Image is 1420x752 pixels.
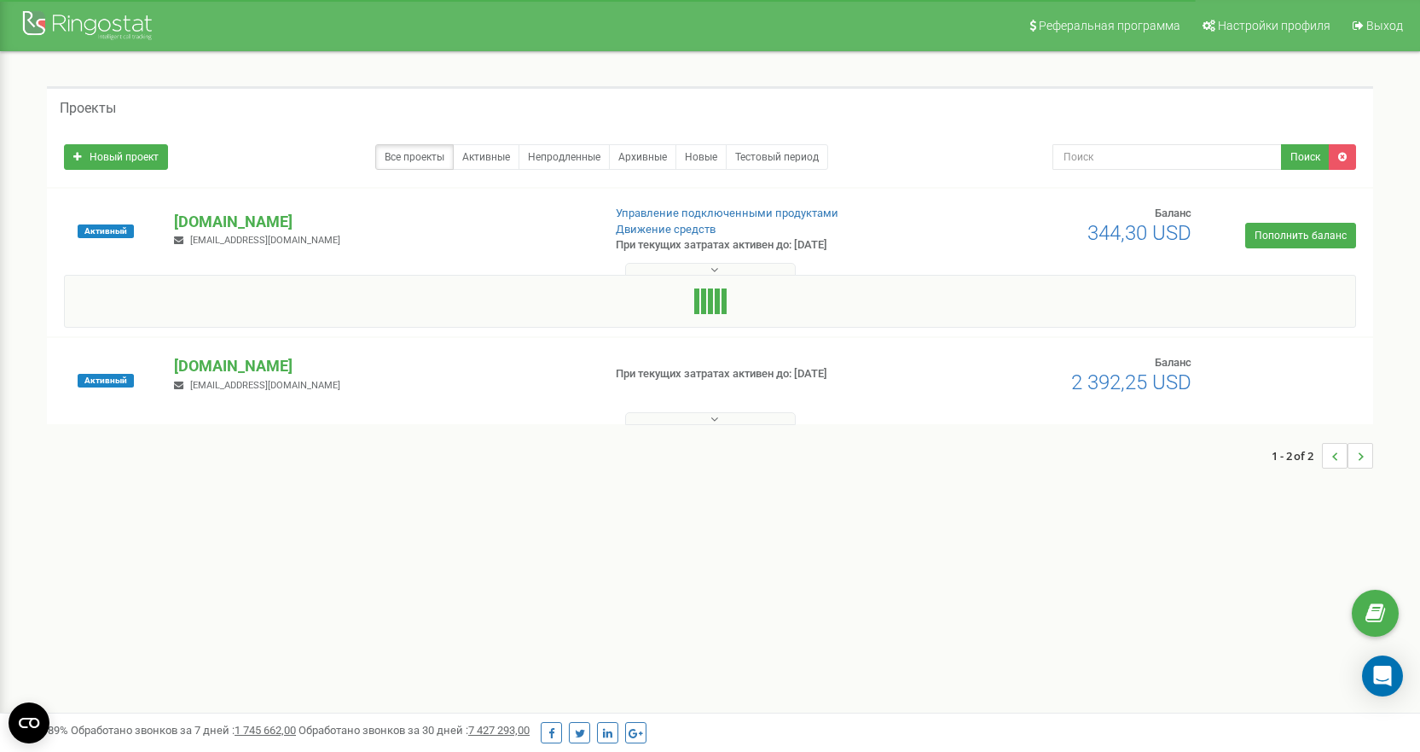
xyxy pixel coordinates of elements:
div: Open Intercom Messenger [1362,656,1403,697]
span: Обработано звонков за 7 дней : [71,724,296,737]
p: При текущих затратах активен до: [DATE] [616,366,919,382]
span: 344,30 USD [1087,221,1191,245]
span: [EMAIL_ADDRESS][DOMAIN_NAME] [190,235,340,246]
u: 1 745 662,00 [235,724,296,737]
span: Настройки профиля [1218,19,1330,32]
span: [EMAIL_ADDRESS][DOMAIN_NAME] [190,380,340,391]
span: 2 392,25 USD [1071,370,1191,394]
a: Новый проект [64,144,168,170]
a: Архивные [609,144,676,170]
span: Активный [78,374,134,388]
span: 1 - 2 of 2 [1272,443,1322,469]
a: Все проекты [375,144,454,170]
a: Активные [453,144,519,170]
a: Управление подключенными продуктами [616,207,838,219]
h5: Проекты [60,101,116,116]
button: Open CMP widget [9,702,49,743]
p: [DOMAIN_NAME] [174,211,588,233]
a: Тестовый период [726,144,828,170]
span: Реферальная программа [1039,19,1180,32]
span: Активный [78,224,134,238]
span: Баланс [1155,207,1191,219]
a: Пополнить баланс [1245,223,1356,248]
u: 7 427 293,00 [468,724,530,737]
input: Поиск [1052,144,1282,170]
a: Движение средств [616,223,716,236]
p: [DOMAIN_NAME] [174,355,588,377]
a: Непродленные [519,144,610,170]
p: При текущих затратах активен до: [DATE] [616,237,919,254]
span: Обработано звонков за 30 дней : [298,724,530,737]
span: Выход [1366,19,1403,32]
a: Новые [675,144,727,170]
span: Баланс [1155,356,1191,369]
button: Поиск [1281,144,1330,170]
nav: ... [1272,426,1373,486]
